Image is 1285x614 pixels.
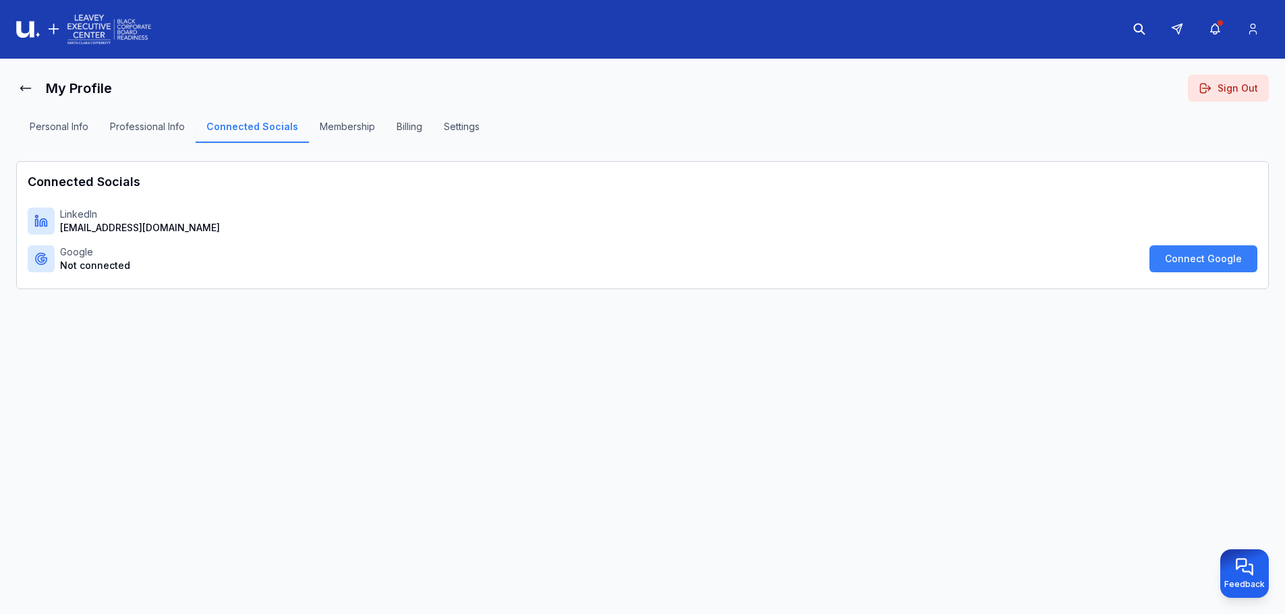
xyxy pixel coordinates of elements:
[16,12,151,47] img: Logo
[309,120,386,143] button: Membership
[19,120,99,143] button: Personal Info
[1188,75,1269,102] button: Sign Out
[60,221,220,235] p: [EMAIL_ADDRESS][DOMAIN_NAME]
[1224,579,1265,590] span: Feedback
[196,120,309,143] button: Connected Socials
[28,173,1257,191] h1: Connected Socials
[60,245,130,259] p: Google
[1149,245,1257,272] button: Connect Google
[433,120,490,143] button: Settings
[60,208,220,221] p: LinkedIn
[386,120,433,143] button: Billing
[60,259,130,272] p: Not connected
[1220,549,1269,598] button: Provide feedback
[99,120,196,143] button: Professional Info
[46,79,112,98] h1: My Profile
